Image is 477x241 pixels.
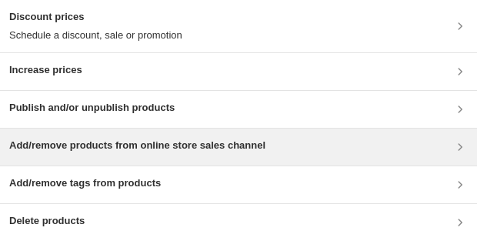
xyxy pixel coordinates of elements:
[9,176,161,191] h3: Add/remove tags from products
[9,62,82,78] h3: Increase prices
[9,213,85,229] h3: Delete products
[9,9,182,25] h3: Discount prices
[9,28,182,43] p: Schedule a discount, sale or promotion
[9,138,265,153] h3: Add/remove products from online store sales channel
[9,100,175,115] h3: Publish and/or unpublish products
